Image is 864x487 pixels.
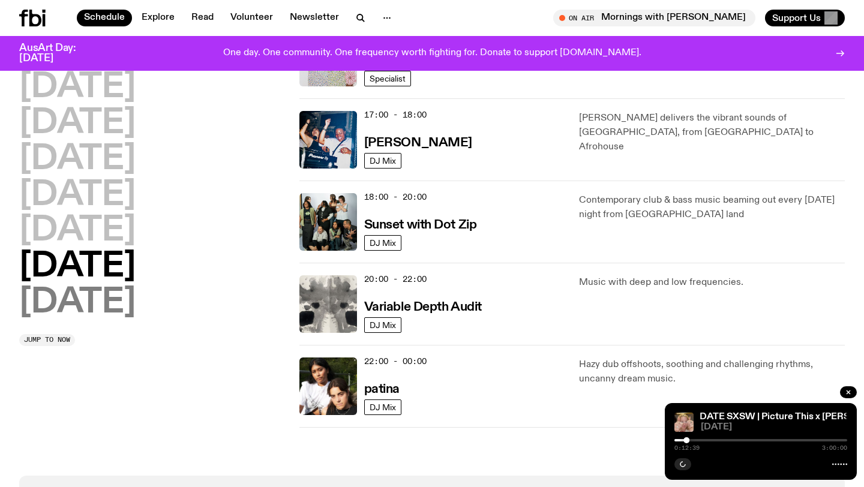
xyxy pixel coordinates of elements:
[19,179,136,212] button: [DATE]
[364,273,427,285] span: 20:00 - 22:00
[364,301,482,314] h3: Variable Depth Audit
[184,10,221,26] a: Read
[364,356,427,367] span: 22:00 - 00:00
[822,445,847,451] span: 3:00:00
[765,10,845,26] button: Support Us
[364,383,400,396] h3: patina
[19,250,136,284] button: [DATE]
[370,156,396,165] span: DJ Mix
[364,235,401,251] a: DJ Mix
[370,320,396,329] span: DJ Mix
[579,111,845,154] p: [PERSON_NAME] delivers the vibrant sounds of [GEOGRAPHIC_DATA], from [GEOGRAPHIC_DATA] to Afrohouse
[370,74,406,83] span: Specialist
[370,238,396,247] span: DJ Mix
[364,134,472,149] a: [PERSON_NAME]
[19,43,96,64] h3: AusArt Day: [DATE]
[223,48,641,59] p: One day. One community. One frequency worth fighting for. Donate to support [DOMAIN_NAME].
[364,219,477,232] h3: Sunset with Dot Zip
[77,10,132,26] a: Schedule
[701,423,847,432] span: [DATE]
[579,357,845,386] p: Hazy dub offshoots, soothing and challenging rhythms, uncanny dream music.
[283,10,346,26] a: Newsletter
[24,336,70,343] span: Jump to now
[674,445,700,451] span: 0:12:39
[364,299,482,314] a: Variable Depth Audit
[364,153,401,169] a: DJ Mix
[364,137,472,149] h3: [PERSON_NAME]
[19,286,136,320] button: [DATE]
[19,107,136,140] button: [DATE]
[19,71,136,104] button: [DATE]
[364,317,401,333] a: DJ Mix
[364,399,401,415] a: DJ Mix
[364,217,477,232] a: Sunset with Dot Zip
[299,275,357,333] img: A black and white Rorschach
[364,191,427,203] span: 18:00 - 20:00
[553,10,755,26] button: On AirMornings with [PERSON_NAME]
[579,275,845,290] p: Music with deep and low frequencies.
[772,13,821,23] span: Support Us
[19,214,136,248] button: [DATE]
[364,381,400,396] a: patina
[370,402,396,411] span: DJ Mix
[134,10,182,26] a: Explore
[579,193,845,222] p: Contemporary club & bass music beaming out every [DATE] night from [GEOGRAPHIC_DATA] land
[19,334,75,346] button: Jump to now
[223,10,280,26] a: Volunteer
[364,71,411,86] a: Specialist
[364,109,427,121] span: 17:00 - 18:00
[19,143,136,176] button: [DATE]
